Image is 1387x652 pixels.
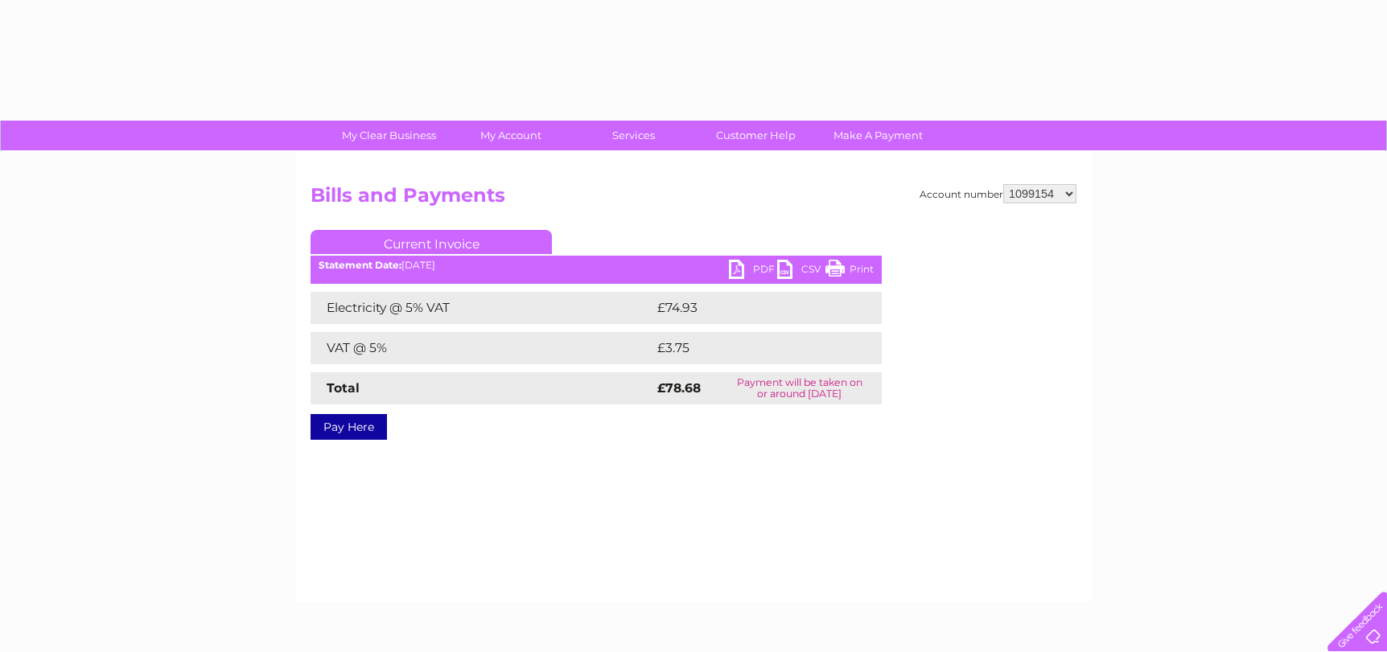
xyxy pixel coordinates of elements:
a: CSV [777,260,825,283]
a: PDF [729,260,777,283]
a: Customer Help [689,121,822,150]
div: Account number [920,184,1076,203]
a: Pay Here [311,414,387,440]
strong: £78.68 [657,380,701,396]
a: My Account [445,121,578,150]
div: [DATE] [311,260,882,271]
td: £74.93 [653,292,849,324]
td: VAT @ 5% [311,332,653,364]
b: Statement Date: [319,259,401,271]
a: Services [567,121,700,150]
a: My Clear Business [323,121,455,150]
strong: Total [327,380,360,396]
h2: Bills and Payments [311,184,1076,215]
a: Make A Payment [812,121,945,150]
a: Print [825,260,874,283]
a: Current Invoice [311,230,552,254]
td: Payment will be taken on or around [DATE] [717,372,882,404]
td: £3.75 [653,332,844,364]
td: Electricity @ 5% VAT [311,292,653,324]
